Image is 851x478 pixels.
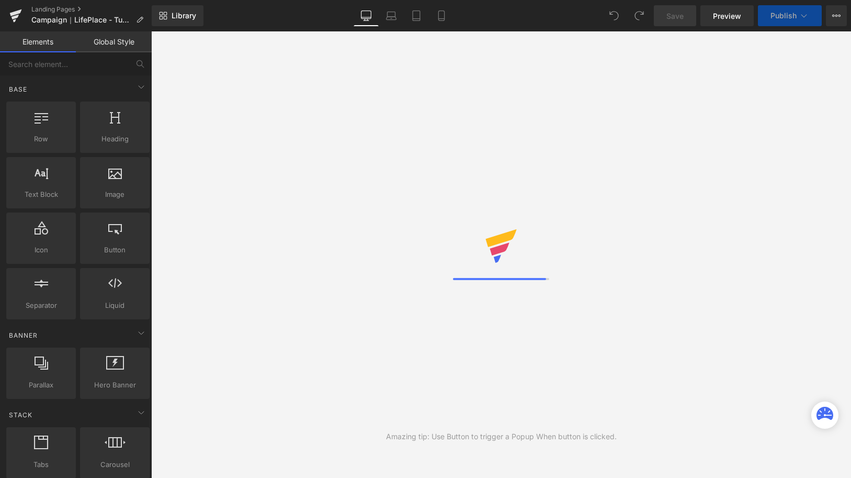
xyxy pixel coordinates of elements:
span: Tabs [9,459,73,470]
a: Global Style [76,31,152,52]
a: Laptop [379,5,404,26]
span: Carousel [83,459,146,470]
a: Tablet [404,5,429,26]
a: New Library [152,5,203,26]
span: Base [8,84,28,94]
a: Mobile [429,5,454,26]
span: Save [666,10,684,21]
span: Parallax [9,380,73,391]
div: Amazing tip: Use Button to trigger a Popup When button is clicked. [386,431,617,442]
span: Publish [770,12,797,20]
button: More [826,5,847,26]
a: Desktop [354,5,379,26]
span: Text Block [9,189,73,200]
span: Icon [9,244,73,255]
span: Preview [713,10,741,21]
button: Publish [758,5,822,26]
span: Library [172,11,196,20]
span: Row [9,134,73,144]
span: Campaign｜LifePlace - Tuottaa [31,16,132,24]
button: Undo [604,5,625,26]
span: Heading [83,134,146,144]
span: Image [83,189,146,200]
span: Liquid [83,300,146,311]
span: Separator [9,300,73,311]
span: Stack [8,410,33,420]
span: Banner [8,330,39,340]
button: Redo [629,5,650,26]
a: Preview [700,5,754,26]
span: Hero Banner [83,380,146,391]
a: Landing Pages [31,5,152,14]
span: Button [83,244,146,255]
